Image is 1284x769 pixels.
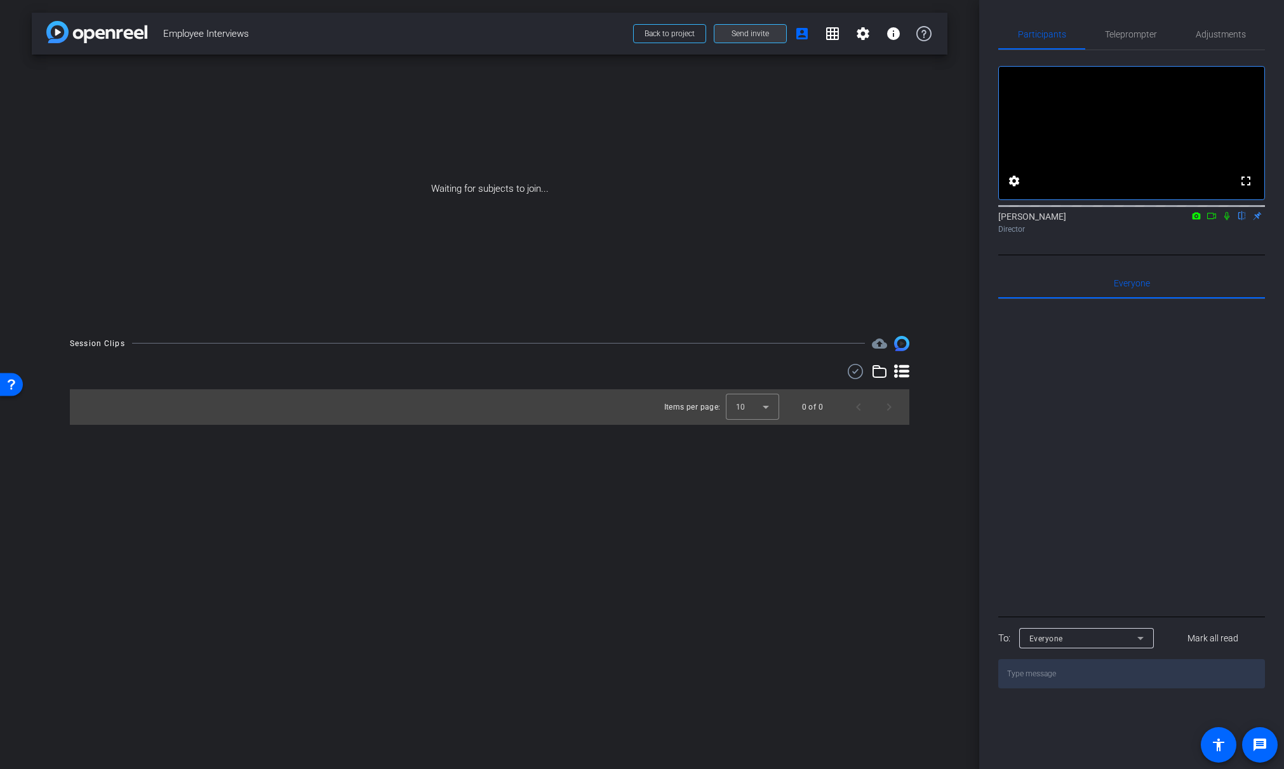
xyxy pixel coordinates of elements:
div: Session Clips [70,337,125,350]
span: Destinations for your clips [872,336,887,351]
mat-icon: account_box [794,26,810,41]
mat-icon: message [1252,737,1267,752]
button: Back to project [633,24,706,43]
span: Everyone [1029,634,1063,643]
div: [PERSON_NAME] [998,210,1265,235]
img: app-logo [46,21,147,43]
span: Adjustments [1196,30,1246,39]
img: Session clips [894,336,909,351]
mat-icon: flip [1234,210,1250,221]
button: Send invite [714,24,787,43]
button: Mark all read [1161,627,1266,650]
button: Next page [874,392,904,422]
span: Send invite [732,29,769,39]
span: Teleprompter [1105,30,1157,39]
div: Director [998,224,1265,235]
mat-icon: fullscreen [1238,173,1254,189]
mat-icon: accessibility [1211,737,1226,752]
div: 0 of 0 [802,401,823,413]
mat-icon: settings [1006,173,1022,189]
mat-icon: settings [855,26,871,41]
button: Previous page [843,392,874,422]
mat-icon: info [886,26,901,41]
mat-icon: cloud_upload [872,336,887,351]
span: Participants [1018,30,1066,39]
mat-icon: grid_on [825,26,840,41]
div: Waiting for subjects to join... [32,55,947,323]
span: Everyone [1114,279,1150,288]
span: Back to project [645,29,695,38]
div: To: [998,631,1010,646]
span: Employee Interviews [163,21,625,46]
div: Items per page: [664,401,721,413]
span: Mark all read [1187,632,1238,645]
